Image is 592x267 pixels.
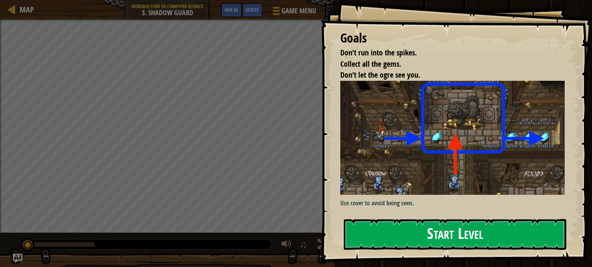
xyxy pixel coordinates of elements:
[331,69,563,81] li: Don’t let the ogre see you.
[267,3,321,21] button: Game Menu
[300,239,308,250] span: ♫
[16,4,34,15] a: Map
[344,219,566,250] button: Start Level
[13,254,22,263] button: Ask AI
[340,69,420,80] span: Don’t let the ogre see you.
[279,237,294,253] button: Adjust volume
[246,6,259,13] span: Hints
[298,237,311,253] button: ♫
[315,237,331,253] button: Toggle fullscreen
[221,3,242,18] button: Ask AI
[20,4,34,15] span: Map
[340,29,565,47] div: Goals
[340,81,565,195] img: Shadow guard
[225,6,238,13] span: Ask AI
[340,47,417,58] span: Don’t run into the spikes.
[281,6,316,16] span: Game Menu
[340,199,565,208] p: Use cover to avoid being seen.
[340,59,401,69] span: Collect all the gems.
[331,47,563,59] li: Don’t run into the spikes.
[331,59,563,70] li: Collect all the gems.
